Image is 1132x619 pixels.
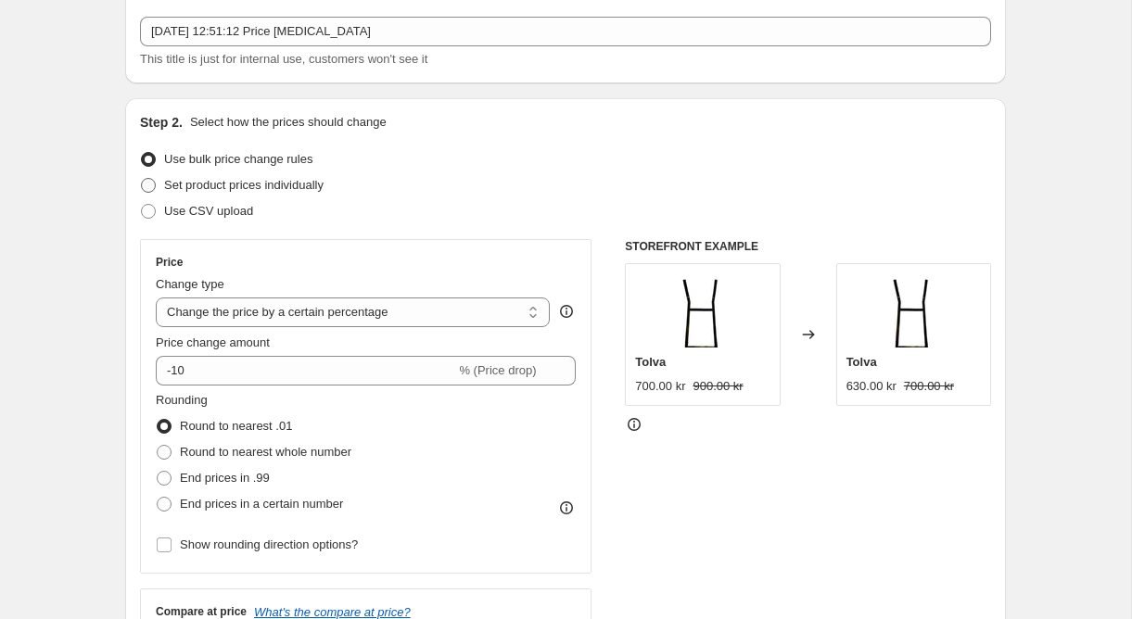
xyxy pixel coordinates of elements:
[164,178,324,192] span: Set product prices individually
[156,356,455,385] input: -15
[846,355,877,369] span: Tolva
[180,537,358,551] span: Show rounding direction options?
[693,377,743,396] strike: 900.00 kr
[180,445,351,459] span: Round to nearest whole number
[635,355,666,369] span: Tolva
[459,363,536,377] span: % (Price drop)
[164,204,253,218] span: Use CSV upload
[635,377,685,396] div: 700.00 kr
[156,335,270,349] span: Price change amount
[156,277,224,291] span: Change type
[164,152,312,166] span: Use bulk price change rules
[557,302,576,321] div: help
[140,113,183,132] h2: Step 2.
[140,17,991,46] input: 30% off holiday sale
[254,605,411,619] button: What's the compare at price?
[180,497,343,511] span: End prices in a certain number
[156,255,183,270] h3: Price
[156,604,247,619] h3: Compare at price
[625,239,991,254] h6: STOREFRONT EXAMPLE
[846,377,897,396] div: 630.00 kr
[180,471,270,485] span: End prices in .99
[876,273,950,347] img: IMG_5129_80x.jpg
[666,273,740,347] img: IMG_5129_80x.jpg
[190,113,387,132] p: Select how the prices should change
[156,393,208,407] span: Rounding
[180,419,292,433] span: Round to nearest .01
[904,377,954,396] strike: 700.00 kr
[140,52,427,66] span: This title is just for internal use, customers won't see it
